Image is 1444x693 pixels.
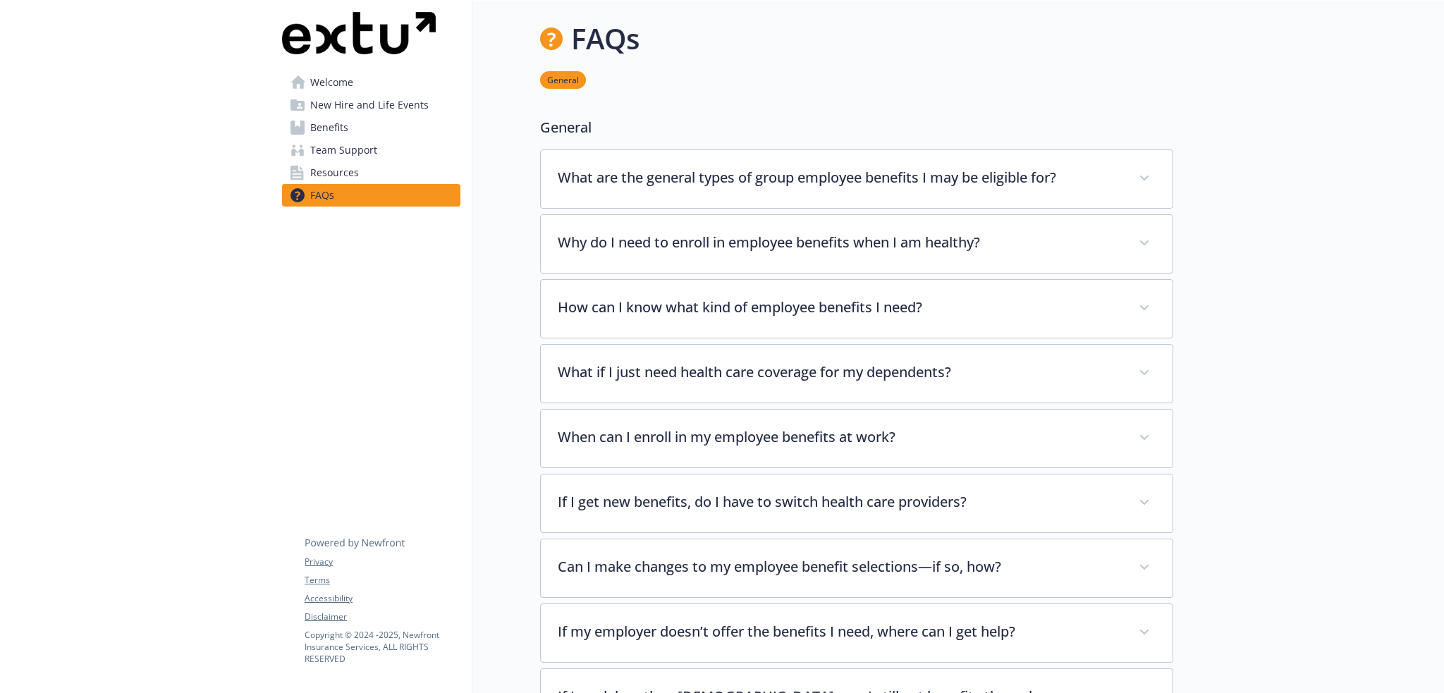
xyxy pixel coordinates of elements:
[558,556,1122,577] p: Can I make changes to my employee benefit selections—if so, how?
[305,611,460,623] a: Disclaimer
[541,280,1173,338] div: How can I know what kind of employee benefits I need?
[558,621,1122,642] p: If my employer doesn’t offer the benefits I need, where can I get help?
[305,574,460,587] a: Terms
[305,629,460,665] p: Copyright © 2024 - 2025 , Newfront Insurance Services, ALL RIGHTS RESERVED
[310,94,429,116] span: New Hire and Life Events
[558,167,1122,188] p: What are the general types of group employee benefits I may be eligible for?
[558,491,1122,513] p: If I get new benefits, do I have to switch health care providers?
[541,150,1173,208] div: What are the general types of group employee benefits I may be eligible for?
[305,556,460,568] a: Privacy
[310,116,348,139] span: Benefits
[282,94,460,116] a: New Hire and Life Events
[282,71,460,94] a: Welcome
[558,427,1122,448] p: When can I enroll in my employee benefits at work?
[310,139,377,161] span: Team Support
[558,232,1122,253] p: Why do I need to enroll in employee benefits when I am healthy?
[282,116,460,139] a: Benefits
[541,215,1173,273] div: Why do I need to enroll in employee benefits when I am healthy?
[282,139,460,161] a: Team Support
[540,73,586,86] a: General
[541,539,1173,597] div: Can I make changes to my employee benefit selections—if so, how?
[541,345,1173,403] div: What if I just need health care coverage for my dependents?
[305,592,460,605] a: Accessibility
[571,18,640,60] h1: FAQs
[558,362,1122,383] p: What if I just need health care coverage for my dependents?
[310,161,359,184] span: Resources
[541,410,1173,467] div: When can I enroll in my employee benefits at work?
[282,184,460,207] a: FAQs
[541,474,1173,532] div: If I get new benefits, do I have to switch health care providers?
[540,117,1173,138] p: General
[541,604,1173,662] div: If my employer doesn’t offer the benefits I need, where can I get help?
[310,184,334,207] span: FAQs
[310,71,353,94] span: Welcome
[282,161,460,184] a: Resources
[558,297,1122,318] p: How can I know what kind of employee benefits I need?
